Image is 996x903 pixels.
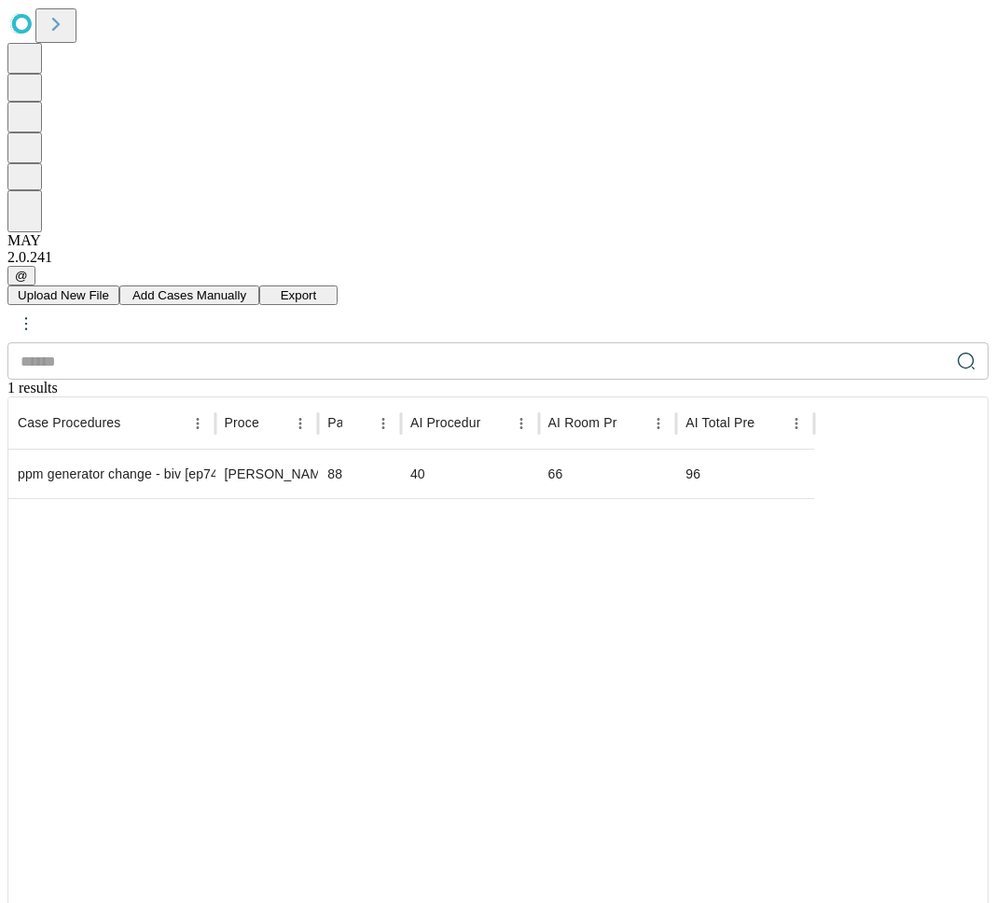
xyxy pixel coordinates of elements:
[482,410,508,437] button: Sort
[327,451,392,498] div: 88
[122,410,148,437] button: Sort
[327,413,395,432] span: Patient Age
[370,410,396,437] button: Menu
[7,232,989,249] div: MAY
[7,285,119,305] button: Upload New File
[619,410,645,437] button: Sort
[18,413,120,432] span: Scheduled procedures
[410,413,551,432] span: Time-out to extubation/pocket closure
[225,413,303,432] span: Proceduralist
[548,466,563,481] span: 66
[15,269,28,283] span: @
[9,307,43,340] button: kebab-menu
[548,413,663,432] span: Patient in room to patient out of room
[410,466,425,481] span: 40
[225,451,310,498] div: [PERSON_NAME], [PERSON_NAME], M.B.B.S. [1005826]
[7,380,58,396] span: 1 results
[508,410,534,437] button: Menu
[261,410,287,437] button: Sort
[18,288,109,302] span: Upload New File
[783,410,809,437] button: Menu
[685,466,700,481] span: 96
[281,288,317,302] span: Export
[344,410,370,437] button: Sort
[132,288,246,302] span: Add Cases Manually
[185,410,211,437] button: Menu
[757,410,783,437] button: Sort
[18,451,206,498] div: ppm generator change - biv [ep74]
[259,286,338,302] a: Export
[685,413,793,432] span: Includes set-up, patient in-room to patient out-of-room, and clean-up
[259,285,338,305] button: Export
[7,249,989,266] div: 2.0.241
[287,410,313,437] button: Menu
[119,285,259,305] button: Add Cases Manually
[7,266,35,285] button: @
[645,410,671,437] button: Menu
